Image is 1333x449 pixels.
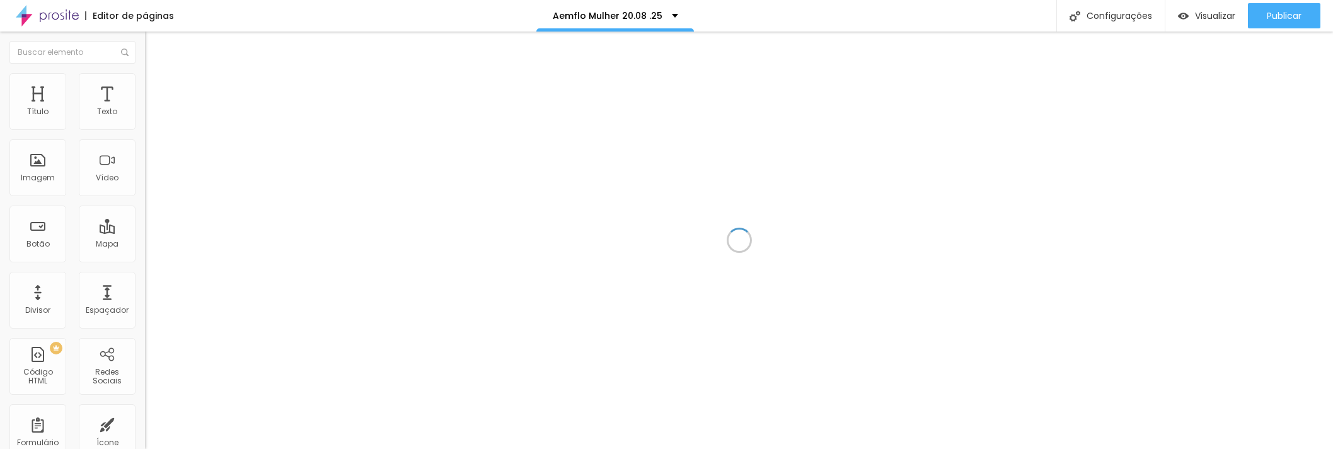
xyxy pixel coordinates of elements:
font: Vídeo [96,172,118,183]
img: Ícone [1070,11,1080,21]
button: Visualizar [1165,3,1248,28]
font: Divisor [25,305,50,315]
font: Editor de páginas [93,9,174,22]
input: Buscar elemento [9,41,136,64]
font: Publicar [1267,9,1301,22]
button: Publicar [1248,3,1320,28]
img: Ícone [121,49,129,56]
font: Ícone [96,437,118,448]
font: Mapa [96,238,118,249]
font: Texto [97,106,117,117]
font: Redes Sociais [93,366,122,386]
font: Código HTML [23,366,53,386]
font: Aemflo Mulher 20.08 .25 [553,9,662,22]
font: Formulário [17,437,59,448]
font: Espaçador [86,305,129,315]
font: Configurações [1087,9,1152,22]
font: Título [27,106,49,117]
font: Botão [26,238,50,249]
font: Imagem [21,172,55,183]
img: view-1.svg [1178,11,1189,21]
font: Visualizar [1195,9,1235,22]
